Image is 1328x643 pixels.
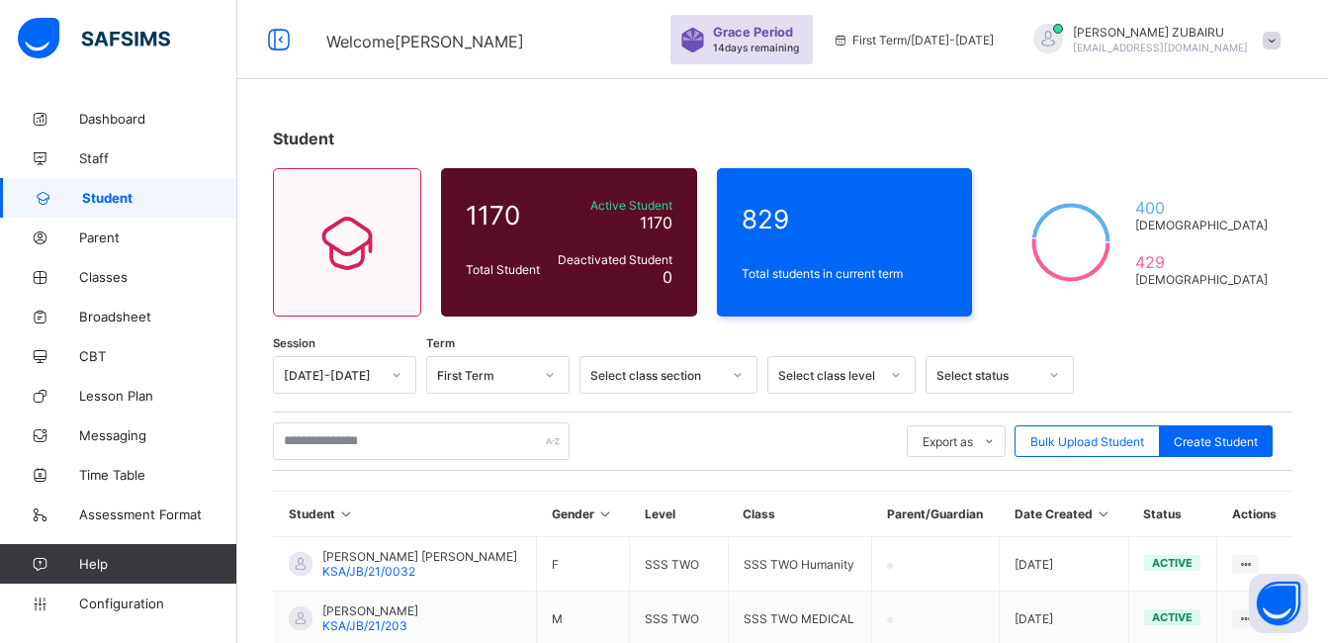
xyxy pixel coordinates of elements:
[1014,24,1290,56] div: SAGEERZUBAIRU
[322,564,415,579] span: KSA/JB/21/0032
[713,42,799,53] span: 14 days remaining
[322,549,517,564] span: [PERSON_NAME] [PERSON_NAME]
[1000,537,1129,592] td: [DATE]
[728,492,871,537] th: Class
[1217,492,1292,537] th: Actions
[79,309,237,324] span: Broadsheet
[79,150,237,166] span: Staff
[79,388,237,404] span: Lesson Plan
[1152,610,1193,624] span: active
[338,506,355,521] i: Sort in Ascending Order
[426,336,455,350] span: Term
[597,506,614,521] i: Sort in Ascending Order
[79,467,237,483] span: Time Table
[555,252,672,267] span: Deactivated Student
[1073,25,1248,40] span: [PERSON_NAME] ZUBAIRU
[742,266,948,281] span: Total students in current term
[284,368,380,383] div: [DATE]-[DATE]
[79,111,237,127] span: Dashboard
[437,368,533,383] div: First Term
[590,368,721,383] div: Select class section
[537,537,630,592] td: F
[1135,218,1268,232] span: [DEMOGRAPHIC_DATA]
[79,269,237,285] span: Classes
[461,257,550,282] div: Total Student
[872,492,1000,537] th: Parent/Guardian
[537,492,630,537] th: Gender
[778,368,879,383] div: Select class level
[273,336,315,350] span: Session
[1135,252,1268,272] span: 429
[18,18,170,59] img: safsims
[680,28,705,52] img: sticker-purple.71386a28dfed39d6af7621340158ba97.svg
[728,537,871,592] td: SSS TWO Humanity
[466,200,545,230] span: 1170
[82,190,237,206] span: Student
[663,267,672,287] span: 0
[1128,492,1216,537] th: Status
[1135,272,1268,287] span: [DEMOGRAPHIC_DATA]
[1249,574,1308,633] button: Open asap
[1096,506,1112,521] i: Sort in Ascending Order
[79,596,236,611] span: Configuration
[923,434,973,449] span: Export as
[274,492,537,537] th: Student
[742,204,948,234] span: 829
[79,556,236,572] span: Help
[1030,434,1144,449] span: Bulk Upload Student
[713,25,793,40] span: Grace Period
[273,129,334,148] span: Student
[833,33,994,47] span: session/term information
[1152,556,1193,570] span: active
[1135,198,1268,218] span: 400
[936,368,1037,383] div: Select status
[1174,434,1258,449] span: Create Student
[79,230,237,245] span: Parent
[322,618,407,633] span: KSA/JB/21/203
[322,603,418,618] span: [PERSON_NAME]
[1073,42,1248,53] span: [EMAIL_ADDRESS][DOMAIN_NAME]
[630,492,729,537] th: Level
[640,213,672,232] span: 1170
[630,537,729,592] td: SSS TWO
[79,427,237,443] span: Messaging
[326,32,524,51] span: Welcome [PERSON_NAME]
[79,506,237,522] span: Assessment Format
[555,198,672,213] span: Active Student
[79,348,237,364] span: CBT
[1000,492,1129,537] th: Date Created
